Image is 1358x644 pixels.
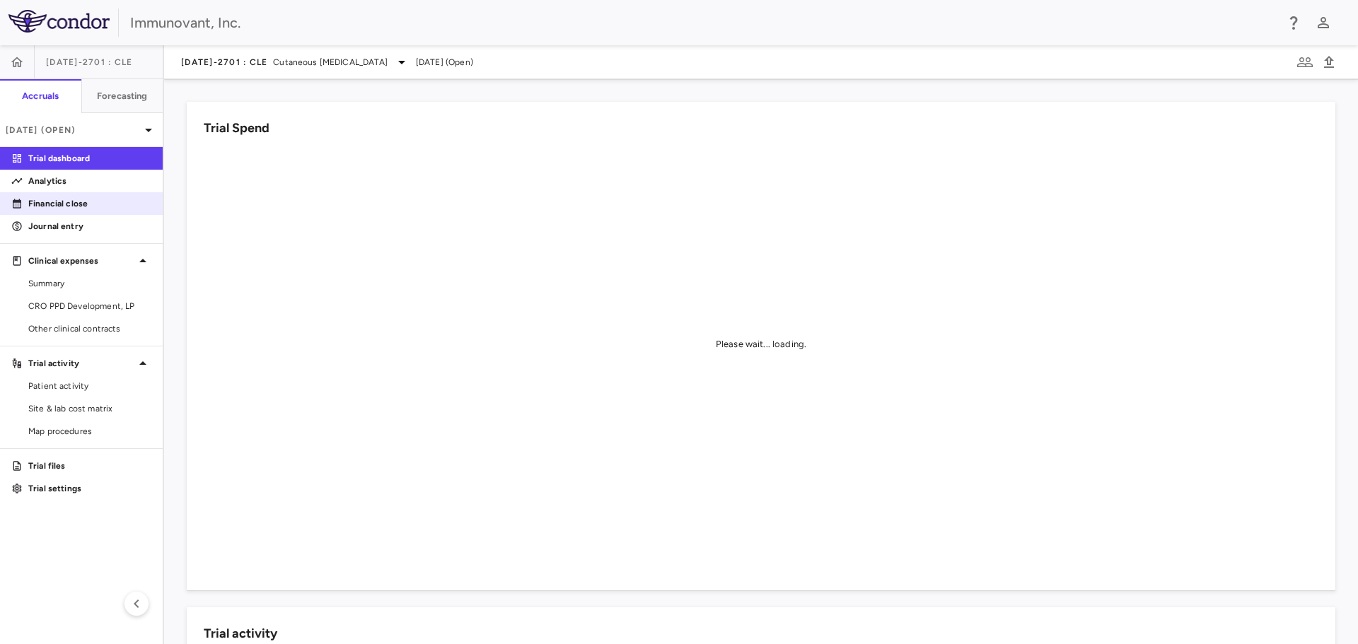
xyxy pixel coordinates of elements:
span: Summary [28,277,151,290]
p: Clinical expenses [28,254,134,267]
span: Map procedures [28,425,151,438]
span: Site & lab cost matrix [28,402,151,415]
span: [DATE]-2701 : CLE [46,57,132,68]
p: Trial settings [28,482,151,495]
p: Trial activity [28,357,134,370]
div: Immunovant, Inc. [130,12,1276,33]
p: Trial files [28,459,151,472]
span: CRO PPD Development, LP [28,300,151,312]
span: Patient activity [28,380,151,392]
h6: Accruals [22,90,59,103]
h6: Trial activity [204,624,277,643]
div: Please wait... loading. [716,338,806,351]
h6: Trial Spend [204,119,269,138]
span: Other clinical contracts [28,322,151,335]
p: Trial dashboard [28,152,151,165]
span: Cutaneous [MEDICAL_DATA] [273,56,388,69]
img: logo-full-SnFGN8VE.png [8,10,110,33]
h6: Forecasting [97,90,148,103]
span: [DATE] (Open) [416,56,473,69]
p: [DATE] (Open) [6,124,140,136]
span: [DATE]-2701 : CLE [181,57,267,68]
p: Analytics [28,175,151,187]
p: Journal entry [28,220,151,233]
p: Financial close [28,197,151,210]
